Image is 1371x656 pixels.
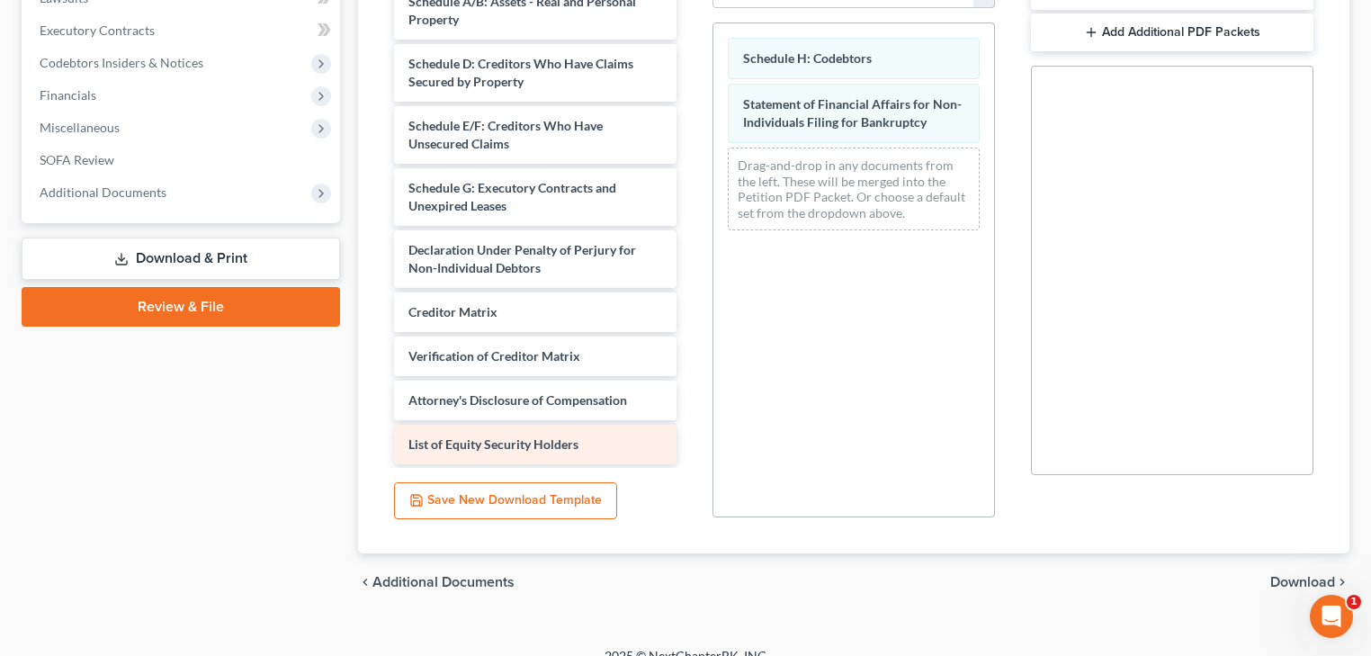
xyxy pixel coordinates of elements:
button: Save New Download Template [394,482,617,520]
span: SOFA Review [40,152,114,167]
span: Statement of Financial Affairs for Non-Individuals Filing for Bankruptcy [743,96,962,130]
a: SOFA Review [25,144,340,176]
span: Creditor Matrix [408,304,497,319]
span: Attorney's Disclosure of Compensation [408,392,627,408]
span: List of Equity Security Holders [408,436,578,452]
span: Schedule D: Creditors Who Have Claims Secured by Property [408,56,633,89]
button: Download chevron_right [1270,575,1349,589]
span: Verification of Creditor Matrix [408,348,580,364]
span: Codebtors Insiders & Notices [40,55,203,70]
a: Review & File [22,287,340,327]
a: Download & Print [22,238,340,280]
a: chevron_left Additional Documents [358,575,515,589]
span: Miscellaneous [40,120,120,135]
div: Drag-and-drop in any documents from the left. These will be merged into the Petition PDF Packet. ... [728,148,980,230]
span: Declaration Under Penalty of Perjury for Non-Individual Debtors [408,242,636,275]
span: Schedule H: Codebtors [743,50,872,66]
span: Additional Documents [40,184,166,200]
i: chevron_right [1335,575,1349,589]
iframe: Intercom live chat [1310,595,1353,638]
span: 1 [1347,595,1361,609]
a: Executory Contracts [25,14,340,47]
i: chevron_left [358,575,372,589]
button: Add Additional PDF Packets [1031,13,1313,51]
span: Schedule G: Executory Contracts and Unexpired Leases [408,180,616,213]
span: Download [1270,575,1335,589]
span: Additional Documents [372,575,515,589]
span: Executory Contracts [40,22,155,38]
span: Schedule E/F: Creditors Who Have Unsecured Claims [408,118,603,151]
span: Financials [40,87,96,103]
